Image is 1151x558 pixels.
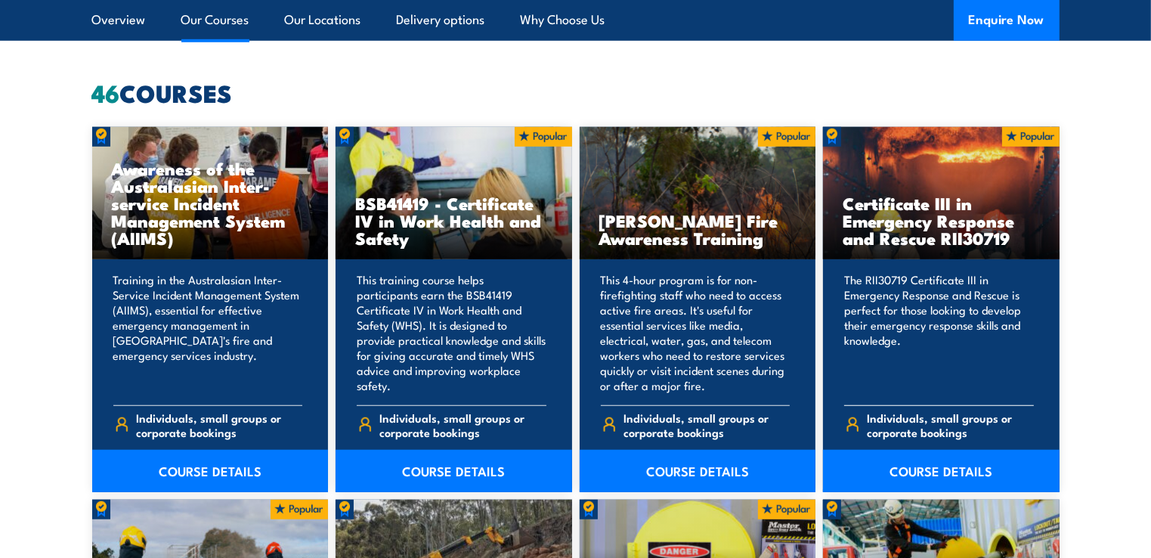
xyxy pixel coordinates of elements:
[112,160,309,246] h3: Awareness of the Australasian Inter-service Incident Management System (AIIMS)
[357,272,546,393] p: This training course helps participants earn the BSB41419 Certificate IV in Work Health and Safet...
[868,411,1034,439] span: Individuals, small groups or corporate bookings
[580,450,816,492] a: COURSE DETAILS
[336,450,572,492] a: COURSE DETAILS
[844,272,1034,393] p: The RII30719 Certificate III in Emergency Response and Rescue is perfect for those looking to dev...
[355,194,552,246] h3: BSB41419 - Certificate IV in Work Health and Safety
[623,411,790,439] span: Individuals, small groups or corporate bookings
[823,450,1060,492] a: COURSE DETAILS
[601,272,791,393] p: This 4-hour program is for non-firefighting staff who need to access active fire areas. It's usef...
[92,82,1060,103] h2: COURSES
[380,411,546,439] span: Individuals, small groups or corporate bookings
[136,411,302,439] span: Individuals, small groups or corporate bookings
[92,73,120,111] strong: 46
[113,272,303,393] p: Training in the Australasian Inter-Service Incident Management System (AIIMS), essential for effe...
[92,450,329,492] a: COURSE DETAILS
[599,212,797,246] h3: [PERSON_NAME] Fire Awareness Training
[843,194,1040,246] h3: Certificate III in Emergency Response and Rescue RII30719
